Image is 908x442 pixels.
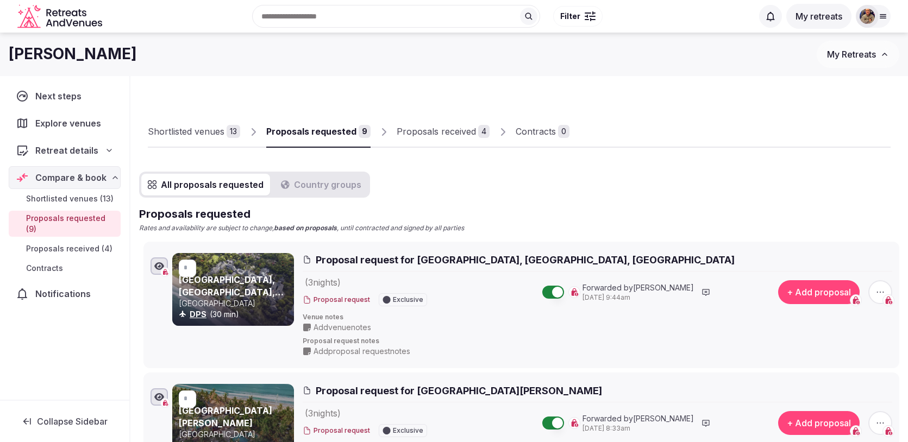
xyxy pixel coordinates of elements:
span: ( 3 night s ) [305,408,341,419]
span: Contracts [26,263,63,274]
img: julen [860,9,875,24]
a: Contracts [9,261,121,276]
h2: Proposals requested [139,206,899,222]
div: Proposals requested [266,125,356,138]
p: [GEOGRAPHIC_DATA] [179,429,292,440]
span: Collapse Sidebar [37,416,108,427]
p: Rates and availability are subject to change, , until contracted and signed by all parties [139,224,899,233]
div: 13 [227,125,240,138]
a: Proposals requested (9) [9,211,121,237]
span: Notifications [35,287,95,300]
div: 4 [478,125,490,138]
span: [DATE] 9:44am [583,293,694,302]
div: (30 min) [179,309,292,320]
a: Contracts0 [516,116,569,148]
a: [GEOGRAPHIC_DATA][PERSON_NAME] [179,405,272,428]
span: Retreat details [35,144,98,157]
button: My Retreats [817,41,899,68]
button: Country groups [274,174,368,195]
a: DPS [190,310,206,319]
a: [GEOGRAPHIC_DATA], [GEOGRAPHIC_DATA], [GEOGRAPHIC_DATA] [179,274,284,310]
span: Proposal request for [GEOGRAPHIC_DATA][PERSON_NAME] [316,384,602,397]
a: Visit the homepage [17,4,104,29]
span: Forwarded by [PERSON_NAME] [583,282,694,293]
span: Filter [560,11,580,22]
a: Shortlisted venues (13) [9,191,121,206]
span: My Retreats [827,49,876,60]
button: Proposal request [303,426,370,435]
span: Proposals requested (9) [26,213,116,235]
button: Collapse Sidebar [9,409,121,433]
span: Next steps [35,90,86,103]
span: Exclusive [393,427,423,434]
span: Shortlisted venues (13) [26,193,114,204]
button: Filter [553,6,603,27]
a: Proposals received4 [397,116,490,148]
a: Explore venues [9,112,121,135]
svg: Retreats and Venues company logo [17,4,104,29]
span: Venue notes [303,313,892,322]
button: All proposals requested [141,174,270,195]
a: Notifications [9,282,121,305]
div: Proposals received [397,125,476,138]
a: Proposals requested9 [266,116,371,148]
span: Proposals received (4) [26,243,112,254]
button: + Add proposal [778,411,860,435]
h1: [PERSON_NAME] [9,43,137,65]
div: Contracts [516,125,556,138]
span: Proposal request notes [303,337,892,346]
span: ( 3 night s ) [305,277,341,288]
button: My retreats [786,4,851,29]
button: Proposal request [303,295,370,305]
a: Proposals received (4) [9,241,121,256]
span: Proposal request for [GEOGRAPHIC_DATA], [GEOGRAPHIC_DATA], [GEOGRAPHIC_DATA] [316,253,735,267]
span: Forwarded by [PERSON_NAME] [583,413,694,424]
div: 0 [558,125,569,138]
button: + Add proposal [778,280,860,304]
span: [DATE] 8:33am [583,424,694,433]
span: Add proposal request notes [314,346,410,357]
span: Exclusive [393,296,423,303]
div: Shortlisted venues [148,125,224,138]
a: Next steps [9,85,121,108]
strong: based on proposals [274,224,337,232]
p: [GEOGRAPHIC_DATA] [179,298,292,309]
a: Shortlisted venues13 [148,116,240,148]
div: 9 [359,125,371,138]
span: Add venue notes [314,322,371,333]
span: Compare & book [35,171,107,184]
a: My retreats [786,11,851,22]
span: Explore venues [35,117,105,130]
